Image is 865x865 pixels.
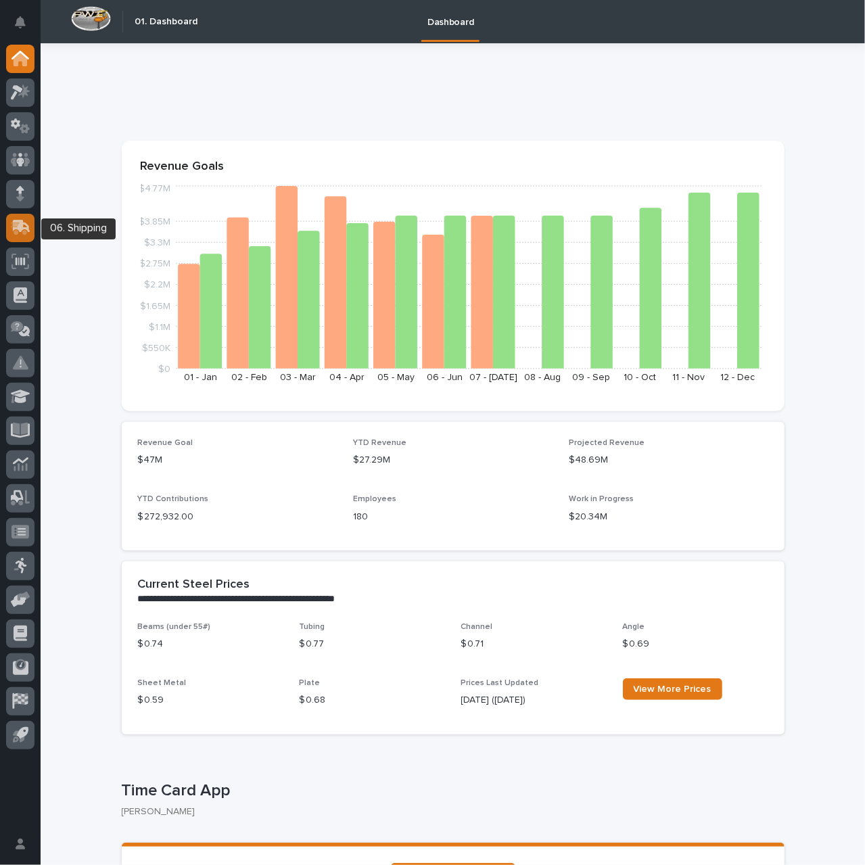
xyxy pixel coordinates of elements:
[624,373,656,382] text: 10 - Oct
[377,373,414,382] text: 05 - May
[569,439,645,447] span: Projected Revenue
[141,160,766,174] p: Revenue Goals
[461,623,493,631] span: Channel
[300,623,325,631] span: Tubing
[300,693,445,707] p: $ 0.68
[634,684,711,694] span: View More Prices
[353,510,553,524] p: 180
[280,373,316,382] text: 03 - Mar
[140,301,170,310] tspan: $1.65M
[523,373,560,382] text: 08 - Aug
[71,6,111,31] img: Workspace Logo
[139,217,170,227] tspan: $3.85M
[572,373,610,382] text: 09 - Sep
[569,453,768,467] p: $48.69M
[142,343,170,352] tspan: $550K
[183,373,216,382] text: 01 - Jan
[300,637,445,651] p: $ 0.77
[138,623,211,631] span: Beams (under 55#)
[329,373,365,382] text: 04 - Apr
[300,679,321,687] span: Plate
[623,623,645,631] span: Angle
[138,510,337,524] p: $ 272,932.00
[138,495,209,503] span: YTD Contributions
[138,578,250,592] h2: Current Steel Prices
[461,637,607,651] p: $ 0.71
[353,439,406,447] span: YTD Revenue
[144,280,170,289] tspan: $2.2M
[138,637,283,651] p: $ 0.74
[139,259,170,268] tspan: $2.75M
[231,373,267,382] text: 02 - Feb
[6,8,34,37] button: Notifications
[139,184,170,193] tspan: $4.77M
[138,693,283,707] p: $ 0.59
[623,678,722,700] a: View More Prices
[135,16,197,28] h2: 01. Dashboard
[461,693,607,707] p: [DATE] ([DATE])
[353,453,553,467] p: $27.29M
[569,510,768,524] p: $20.34M
[138,679,187,687] span: Sheet Metal
[158,365,170,374] tspan: $0
[623,637,768,651] p: $ 0.69
[461,679,539,687] span: Prices Last Updated
[138,453,337,467] p: $47M
[144,238,170,248] tspan: $3.3M
[426,373,462,382] text: 06 - Jun
[720,373,755,382] text: 12 - Dec
[122,781,779,801] p: Time Card App
[149,322,170,331] tspan: $1.1M
[569,495,634,503] span: Work in Progress
[672,373,705,382] text: 11 - Nov
[138,439,193,447] span: Revenue Goal
[122,806,774,818] p: [PERSON_NAME]
[469,373,517,382] text: 07 - [DATE]
[353,495,396,503] span: Employees
[17,16,34,38] div: Notifications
